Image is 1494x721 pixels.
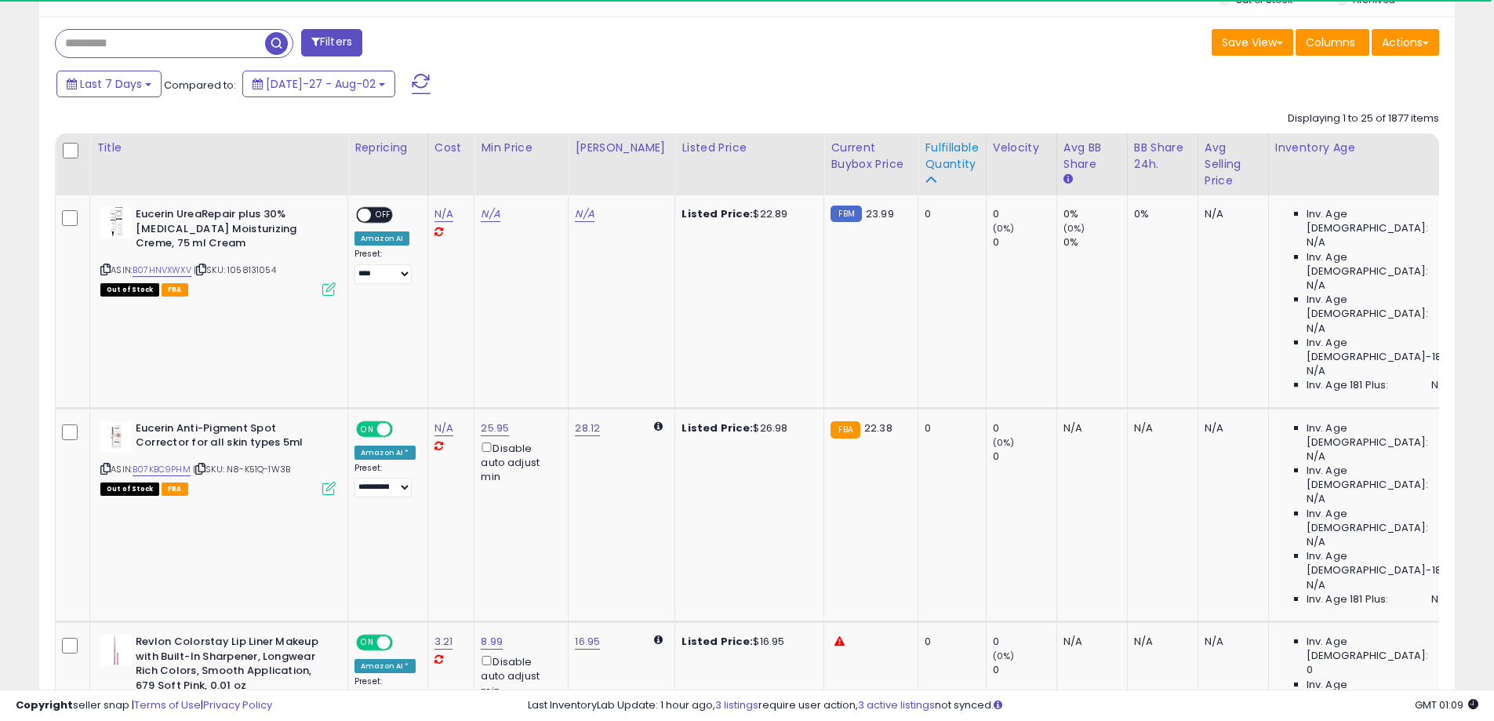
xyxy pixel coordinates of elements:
small: (0%) [993,650,1015,662]
div: N/A [1205,635,1256,649]
span: Inv. Age [DEMOGRAPHIC_DATA]-180: [1307,549,1450,577]
a: N/A [481,206,500,222]
span: OFF [391,422,416,435]
span: OFF [391,636,416,650]
div: N/A [1134,635,1186,649]
small: Avg BB Share. [1063,173,1073,187]
span: N/A [1307,450,1325,464]
span: 23.99 [866,206,894,221]
a: 3 listings [715,697,758,712]
span: All listings that are currently out of stock and unavailable for purchase on Amazon [100,482,159,496]
div: 0 [925,635,973,649]
div: 0 [993,235,1056,249]
a: 8.99 [481,634,503,650]
span: ON [358,636,377,650]
div: Last InventoryLab Update: 1 hour ago, require user action, not synced. [528,698,1478,713]
span: Inv. Age [DEMOGRAPHIC_DATA]: [1307,293,1450,321]
span: N/A [1307,364,1325,378]
span: All listings that are currently out of stock and unavailable for purchase on Amazon [100,283,159,297]
small: (0%) [1063,222,1085,235]
div: Title [96,140,341,156]
span: | SKU: 1058131054 [194,264,276,276]
a: N/A [434,206,453,222]
b: Listed Price: [682,634,753,649]
div: 0% [1063,235,1127,249]
span: N/A [1307,492,1325,506]
img: 31NiGh9G1ZL._SL40_.jpg [100,421,132,453]
div: Amazon AI * [354,659,416,673]
div: ASIN: [100,421,336,494]
div: Disable auto adjust min [481,439,556,485]
span: N/A [1307,279,1325,293]
div: Velocity [993,140,1050,156]
img: 41pPVUwufGL._SL40_.jpg [100,207,132,239]
span: N/A [1431,592,1450,606]
small: (0%) [993,222,1015,235]
span: Columns [1306,35,1355,50]
span: Inv. Age [DEMOGRAPHIC_DATA]: [1307,464,1450,492]
div: N/A [1205,207,1256,221]
a: 3 active listings [858,697,935,712]
a: Privacy Policy [203,697,272,712]
span: Inv. Age [DEMOGRAPHIC_DATA]: [1307,507,1450,535]
div: 0 [993,450,1056,464]
div: 0 [993,207,1056,221]
span: 22.38 [864,421,892,435]
div: seller snap | | [16,698,272,713]
div: $26.98 [682,421,812,435]
div: Cost [434,140,468,156]
div: N/A [1063,421,1115,435]
div: 0 [993,635,1056,649]
small: FBA [831,421,860,439]
span: Inv. Age 181 Plus: [1307,592,1389,606]
div: Current Buybox Price [831,140,911,173]
span: N/A [1307,322,1325,336]
strong: Copyright [16,697,73,712]
span: | SKU: N8-K51Q-1W3B [193,463,290,475]
div: Avg Selling Price [1205,140,1262,189]
div: 0 [993,421,1056,435]
a: 16.95 [575,634,600,650]
button: Columns [1296,29,1369,56]
div: $16.95 [682,635,812,649]
div: N/A [1205,421,1256,435]
div: N/A [1063,635,1115,649]
a: 25.95 [481,421,509,436]
span: N/A [1431,378,1450,392]
a: B07KBC9PHM [133,463,191,476]
div: Preset: [354,463,416,498]
div: Avg BB Share [1063,140,1121,173]
div: Fulfillable Quantity [925,140,979,173]
div: Repricing [354,140,421,156]
div: N/A [1134,421,1186,435]
b: Eucerin Anti-Pigment Spot Corrector for all skin types 5ml [136,421,326,454]
span: [DATE]-27 - Aug-02 [266,76,376,92]
span: ON [358,422,377,435]
div: $22.89 [682,207,812,221]
b: Listed Price: [682,421,753,435]
div: [PERSON_NAME] [575,140,668,156]
span: Inv. Age [DEMOGRAPHIC_DATA]: [1307,207,1450,235]
div: Min Price [481,140,562,156]
span: 0 [1307,663,1313,677]
span: Inv. Age [DEMOGRAPHIC_DATA]-180: [1307,336,1450,364]
a: 28.12 [575,421,600,436]
div: Inventory Age [1275,140,1456,156]
a: 3.21 [434,634,453,650]
div: Amazon AI [354,231,409,246]
button: [DATE]-27 - Aug-02 [242,71,395,97]
a: N/A [434,421,453,436]
small: FBM [831,206,861,222]
a: B07HNVXWXV [133,264,191,277]
div: Displaying 1 to 25 of 1877 items [1288,111,1439,126]
div: Amazon AI * [354,446,416,460]
button: Last 7 Days [56,71,162,97]
div: ASIN: [100,207,336,294]
div: 0% [1063,207,1127,221]
div: 0 [993,663,1056,677]
span: Inv. Age [DEMOGRAPHIC_DATA]: [1307,635,1450,663]
span: Inv. Age [DEMOGRAPHIC_DATA]: [1307,250,1450,279]
div: Listed Price [682,140,817,156]
span: N/A [1307,578,1325,592]
a: N/A [575,206,594,222]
